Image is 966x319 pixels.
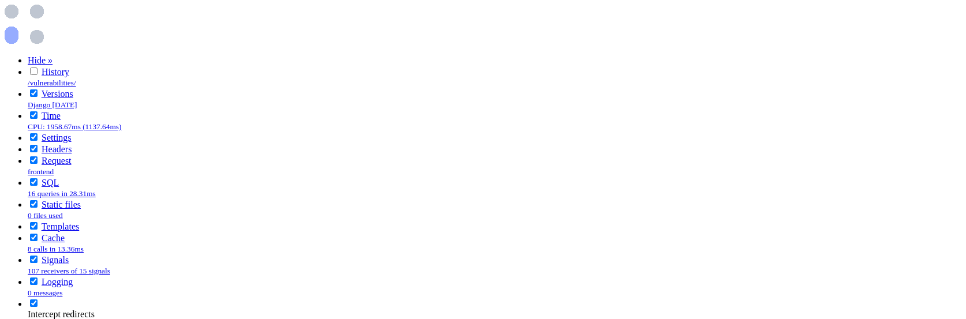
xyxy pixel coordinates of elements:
[28,267,110,275] small: 107 receivers of 15 signals
[28,189,96,198] small: 16 queries in 28.31ms
[42,133,72,142] a: Settings
[30,256,38,263] input: Disable for next and successive requests
[28,200,81,220] a: Static files0 files used
[28,100,77,109] small: Django [DATE]
[28,288,62,297] small: 0 messages
[5,5,961,46] div: loading spinner
[42,144,72,154] a: Headers
[30,222,38,230] input: Disable for next and successive requests
[30,89,38,97] input: Disable for next and successive requests
[42,222,80,231] a: Templates
[28,156,72,176] a: Requestfrontend
[28,89,77,109] a: VersionsDjango [DATE]
[30,67,38,75] input: Disable for next and successive requests
[30,200,38,208] input: Disable for next and successive requests
[28,78,76,87] small: /vulnerabilities/
[30,111,38,119] input: Disable for next and successive requests
[28,255,110,275] a: Signals107 receivers of 15 signals
[28,178,96,198] a: SQL16 queries in 28.31ms
[5,5,44,44] img: Loading...
[28,211,63,220] small: 0 files used
[28,111,121,131] a: TimeCPU: 1958.67ms (1137.64ms)
[30,299,38,307] input: Enable for next and successive requests
[30,234,38,241] input: Disable for next and successive requests
[30,178,38,186] input: Disable for next and successive requests
[28,277,73,297] a: Logging0 messages
[28,55,53,65] a: Hide »
[28,233,84,253] a: Cache8 calls in 13.36ms
[28,167,54,176] small: frontend
[28,122,121,131] small: CPU: 1958.67ms (1137.64ms)
[30,145,38,152] input: Disable for next and successive requests
[30,277,38,285] input: Disable for next and successive requests
[28,67,76,87] a: History/vulnerabilities/
[30,133,38,141] input: Disable for next and successive requests
[30,156,38,164] input: Disable for next and successive requests
[28,245,84,253] small: 8 calls in 13.36ms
